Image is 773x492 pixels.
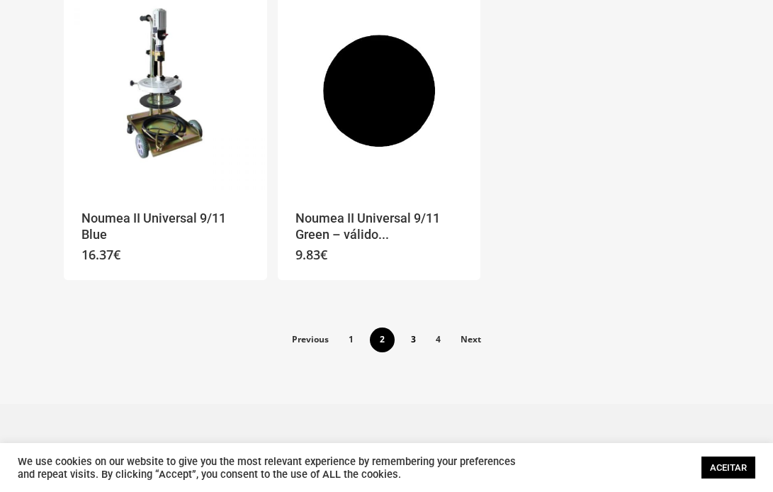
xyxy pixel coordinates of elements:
a: Noumea II Universal 9/11 Green – válido... [295,210,463,244]
bdi: 9.83 [295,246,327,263]
span: Page 2 [370,328,395,352]
a: Previous [283,328,338,350]
span: € [320,246,327,263]
a: ACEITAR [701,457,755,479]
nav: Product Pagination [64,326,709,376]
a: Page 3 [402,328,425,350]
a: Next [451,328,490,350]
bdi: 16.37 [81,246,120,263]
a: Page 1 [339,328,363,350]
div: We use cookies on our website to give you the most relevant experience by remembering your prefer... [18,455,534,481]
span: € [113,246,120,263]
a: Noumea II Universal 9/11 Blue [81,210,249,244]
a: Page 4 [427,328,450,350]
